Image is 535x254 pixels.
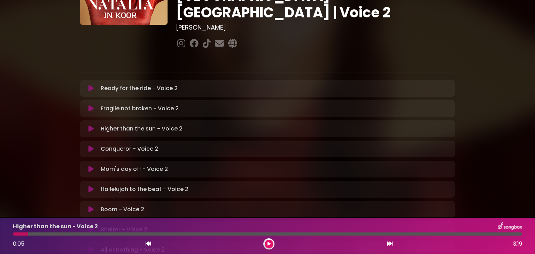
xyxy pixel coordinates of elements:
p: Fragile not broken - Voice 2 [101,104,179,113]
img: songbox-logo-white.png [498,222,522,231]
h3: [PERSON_NAME] [176,24,455,31]
span: 0:05 [13,240,24,248]
p: Boom - Voice 2 [101,205,144,214]
p: Higher than the sun - Voice 2 [101,125,183,133]
p: Hallelujah to the beat - Voice 2 [101,185,188,193]
p: Mom's day off - Voice 2 [101,165,168,173]
p: Conqueror - Voice 2 [101,145,158,153]
span: 3:19 [513,240,522,248]
p: Ready for the ride - Voice 2 [101,84,178,93]
p: Higher than the sun - Voice 2 [13,222,98,231]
